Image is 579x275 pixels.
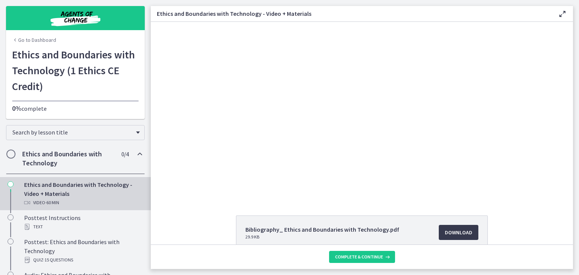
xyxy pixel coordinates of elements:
span: 29.9 KB [245,234,399,240]
div: Video [24,198,142,207]
a: Go to Dashboard [12,36,56,44]
span: · 60 min [45,198,59,207]
div: Text [24,222,142,231]
span: 0% [12,104,21,113]
div: Posttest: Ethics and Boundaries with Technology [24,237,142,264]
div: Ethics and Boundaries with Technology - Video + Materials [24,180,142,207]
h2: Ethics and Boundaries with Technology [22,150,114,168]
span: Download [445,228,472,237]
div: Posttest Instructions [24,213,142,231]
p: complete [12,104,139,113]
span: Bibliography_ Ethics and Boundaries with Technology.pdf [245,225,399,234]
span: Complete & continue [335,254,383,260]
div: Quiz [24,255,142,264]
span: 0 / 4 [121,150,129,159]
span: · 15 Questions [43,255,73,264]
span: Search by lesson title [12,128,132,136]
h3: Ethics and Boundaries with Technology - Video + Materials [157,9,546,18]
button: Complete & continue [329,251,395,263]
div: Search by lesson title [6,125,145,140]
iframe: Video Lesson [151,22,573,198]
h1: Ethics and Boundaries with Technology (1 Ethics CE Credit) [12,47,139,94]
a: Download [439,225,478,240]
img: Agents of Change [30,9,121,27]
